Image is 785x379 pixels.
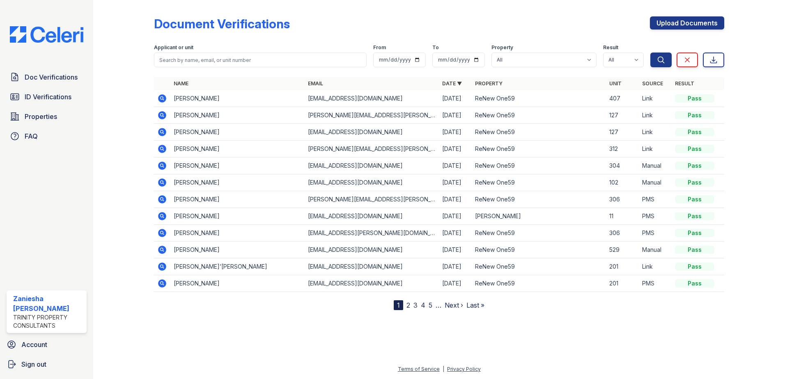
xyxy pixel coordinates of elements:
a: Privacy Policy [447,366,481,372]
a: 3 [413,301,418,309]
td: [PERSON_NAME] [170,191,305,208]
div: Zaniesha [PERSON_NAME] [13,294,83,313]
td: Link [639,124,672,141]
a: Doc Verifications [7,69,87,85]
td: [PERSON_NAME][EMAIL_ADDRESS][PERSON_NAME][DOMAIN_NAME] [305,141,439,158]
td: [EMAIL_ADDRESS][DOMAIN_NAME] [305,258,439,275]
td: ReNew One59 [472,191,606,208]
td: ReNew One59 [472,174,606,191]
div: Pass [675,128,714,136]
td: ReNew One59 [472,258,606,275]
td: PMS [639,275,672,292]
div: Pass [675,145,714,153]
td: Link [639,107,672,124]
div: Pass [675,94,714,103]
td: ReNew One59 [472,242,606,258]
a: Source [642,80,663,87]
label: Property [491,44,513,51]
a: 2 [406,301,410,309]
a: Name [174,80,188,87]
td: [DATE] [439,258,472,275]
td: [PERSON_NAME][EMAIL_ADDRESS][PERSON_NAME][DOMAIN_NAME] [305,191,439,208]
label: Result [603,44,618,51]
td: PMS [639,225,672,242]
td: [DATE] [439,275,472,292]
td: 102 [606,174,639,191]
div: Document Verifications [154,16,290,31]
input: Search by name, email, or unit number [154,53,367,67]
span: … [436,300,441,310]
td: [PERSON_NAME] [170,124,305,141]
td: [EMAIL_ADDRESS][DOMAIN_NAME] [305,158,439,174]
td: ReNew One59 [472,141,606,158]
a: Upload Documents [650,16,724,30]
span: Sign out [21,359,46,369]
div: Pass [675,246,714,254]
td: [PERSON_NAME] [170,107,305,124]
td: [DATE] [439,90,472,107]
td: 407 [606,90,639,107]
td: [DATE] [439,107,472,124]
div: Pass [675,195,714,203]
td: [PERSON_NAME][EMAIL_ADDRESS][PERSON_NAME][PERSON_NAME][DOMAIN_NAME] [305,107,439,124]
td: [PERSON_NAME] [170,208,305,225]
a: Property [475,80,503,87]
td: [PERSON_NAME] [170,141,305,158]
td: [DATE] [439,141,472,158]
td: Manual [639,242,672,258]
td: 312 [606,141,639,158]
div: Trinity Property Consultants [13,313,83,330]
button: Sign out [3,356,90,372]
td: [PERSON_NAME] [472,208,606,225]
td: Link [639,141,672,158]
div: Pass [675,279,714,288]
td: 304 [606,158,639,174]
span: ID Verifications [25,92,71,102]
a: Properties [7,108,87,125]
td: [PERSON_NAME] [170,90,305,107]
span: Properties [25,112,57,121]
a: FAQ [7,128,87,144]
td: ReNew One59 [472,124,606,141]
td: [PERSON_NAME]’[PERSON_NAME] [170,258,305,275]
label: From [373,44,386,51]
td: Manual [639,174,672,191]
a: Unit [609,80,622,87]
td: [PERSON_NAME] [170,174,305,191]
td: [PERSON_NAME] [170,275,305,292]
td: Link [639,258,672,275]
td: [PERSON_NAME] [170,225,305,242]
a: Last » [466,301,484,309]
td: PMS [639,208,672,225]
td: [DATE] [439,158,472,174]
td: ReNew One59 [472,158,606,174]
div: Pass [675,263,714,271]
img: CE_Logo_Blue-a8612792a0a2168367f1c8372b55b34899dd931a85d93a1a3d3e32e68fde9ad4.png [3,26,90,43]
td: [DATE] [439,174,472,191]
td: PMS [639,191,672,208]
div: Pass [675,162,714,170]
td: [EMAIL_ADDRESS][PERSON_NAME][DOMAIN_NAME] [305,225,439,242]
div: Pass [675,178,714,187]
a: Date ▼ [442,80,462,87]
label: To [432,44,439,51]
td: ReNew One59 [472,225,606,242]
td: [PERSON_NAME] [170,158,305,174]
td: 127 [606,107,639,124]
a: Next › [445,301,463,309]
a: Terms of Service [398,366,440,372]
td: [EMAIL_ADDRESS][DOMAIN_NAME] [305,275,439,292]
td: [EMAIL_ADDRESS][DOMAIN_NAME] [305,208,439,225]
span: Account [21,340,47,349]
td: [DATE] [439,225,472,242]
td: [EMAIL_ADDRESS][DOMAIN_NAME] [305,90,439,107]
td: [DATE] [439,242,472,258]
a: 4 [421,301,425,309]
td: 127 [606,124,639,141]
td: [DATE] [439,208,472,225]
div: Pass [675,111,714,119]
div: Pass [675,212,714,220]
td: 306 [606,225,639,242]
label: Applicant or unit [154,44,193,51]
td: 201 [606,258,639,275]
